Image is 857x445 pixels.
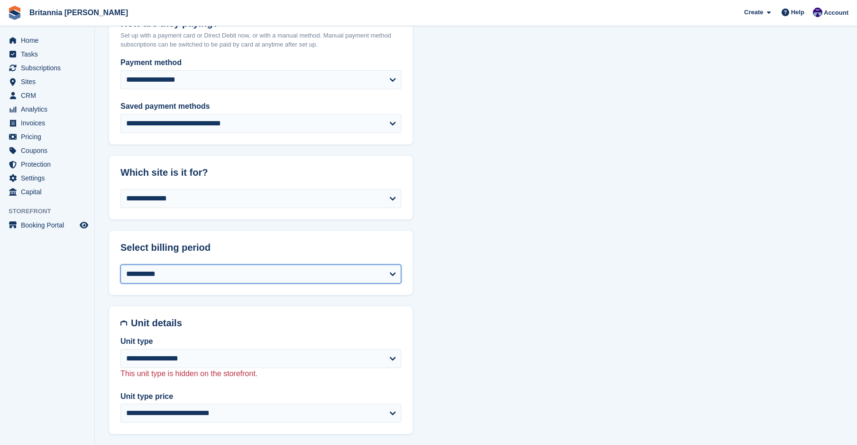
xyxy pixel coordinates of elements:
[5,218,90,232] a: menu
[21,158,78,171] span: Protection
[5,89,90,102] a: menu
[5,47,90,61] a: menu
[120,318,127,329] img: unit-details-icon-595b0c5c156355b767ba7b61e002efae458ec76ed5ec05730b8e856ff9ea34a9.svg
[5,34,90,47] a: menu
[26,5,132,20] a: Britannia [PERSON_NAME]
[21,116,78,130] span: Invoices
[824,8,848,18] span: Account
[5,158,90,171] a: menu
[131,318,401,329] h2: Unit details
[5,185,90,199] a: menu
[5,103,90,116] a: menu
[78,219,90,231] a: Preview store
[21,34,78,47] span: Home
[744,8,763,17] span: Create
[21,185,78,199] span: Capital
[120,57,401,68] label: Payment method
[21,171,78,185] span: Settings
[21,47,78,61] span: Tasks
[5,116,90,130] a: menu
[21,144,78,157] span: Coupons
[5,75,90,88] a: menu
[8,6,22,20] img: stora-icon-8386f47178a22dfd0bd8f6a31ec36ba5ce8667c1dd55bd0f319d3a0aa187defe.svg
[9,207,94,216] span: Storefront
[5,144,90,157] a: menu
[120,242,401,253] h2: Select billing period
[21,75,78,88] span: Sites
[21,130,78,143] span: Pricing
[120,368,401,379] p: This unit type is hidden on the storefront.
[791,8,804,17] span: Help
[5,130,90,143] a: menu
[120,336,401,347] label: Unit type
[120,391,401,402] label: Unit type price
[5,171,90,185] a: menu
[21,218,78,232] span: Booking Portal
[120,167,401,178] h2: Which site is it for?
[21,103,78,116] span: Analytics
[21,61,78,75] span: Subscriptions
[21,89,78,102] span: CRM
[5,61,90,75] a: menu
[120,101,401,112] label: Saved payment methods
[813,8,822,17] img: Cameron Ballard
[120,31,401,49] p: Set up with a payment card or Direct Debit now, or with a manual method. Manual payment method su...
